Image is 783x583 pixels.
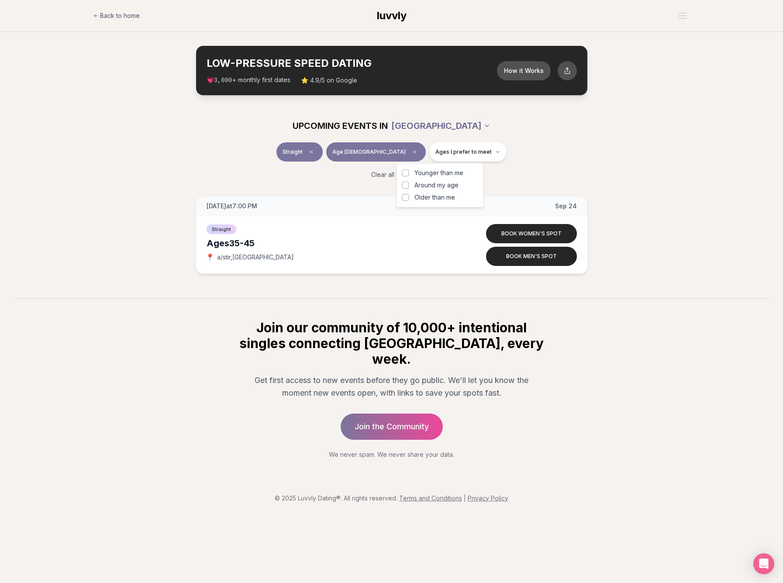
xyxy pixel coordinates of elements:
button: Older than me [402,194,409,201]
a: luvvly [377,9,407,23]
button: Book men's spot [486,247,577,266]
a: Back to home [93,7,140,24]
span: [DATE] at 7:00 PM [207,202,257,210]
span: 📍 [207,254,214,261]
span: Younger than me [414,169,463,177]
button: [GEOGRAPHIC_DATA] [391,116,490,135]
p: We never spam. We never share your data. [238,450,545,459]
span: Older than me [414,193,455,202]
span: Ages I prefer to meet [435,148,492,155]
span: a/stir , [GEOGRAPHIC_DATA] [217,253,294,262]
button: How it Works [497,61,551,80]
p: © 2025 Luvvly Dating®. All rights reserved. [7,494,776,503]
span: 3,000 [214,77,232,84]
span: Clear event type filter [306,147,317,157]
button: Around my age [402,182,409,189]
span: Around my age [414,181,459,190]
span: | [464,494,466,502]
span: ⭐ 4.9/5 on Google [301,76,357,85]
div: Ages 35-45 [207,237,453,249]
button: Open menu [675,9,690,22]
button: Age [DEMOGRAPHIC_DATA]Clear age [326,142,426,162]
button: Clear all filters [366,165,417,184]
span: UPCOMING EVENTS IN [293,120,388,132]
span: Age [DEMOGRAPHIC_DATA] [332,148,406,155]
span: 💗 + monthly first dates [207,76,290,85]
span: Sep 24 [555,202,577,210]
a: Join the Community [341,414,443,440]
p: Get first access to new events before they go public. We'll let you know the moment new events op... [245,374,538,400]
span: Clear age [409,147,420,157]
button: Book women's spot [486,224,577,243]
span: Back to home [100,11,140,20]
a: Terms and Conditions [399,494,462,502]
div: Open Intercom Messenger [753,553,774,574]
h2: LOW-PRESSURE SPEED DATING [207,56,497,70]
button: StraightClear event type filter [276,142,323,162]
span: Straight [283,148,303,155]
button: Younger than me [402,169,409,176]
h2: Join our community of 10,000+ intentional singles connecting [GEOGRAPHIC_DATA], every week. [238,320,545,367]
button: Ages I prefer to meet [429,142,507,162]
a: Privacy Policy [468,494,508,502]
span: Straight [207,224,236,234]
span: luvvly [377,9,407,22]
